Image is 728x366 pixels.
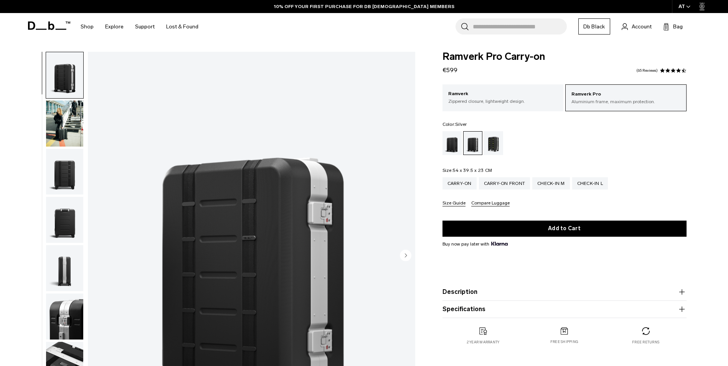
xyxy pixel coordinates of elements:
button: Ramverk Pro Carry-on Silver [46,293,84,340]
button: Specifications [442,305,687,314]
a: Check-in L [572,177,608,190]
button: Ramverk Pro Carry-on Silver [46,245,84,292]
button: Ramverk Pro Carry-on Silver [46,100,84,147]
img: Ramverk Pro Carry-on Silver [46,149,83,195]
img: Ramverk Pro Carry-on Silver [46,293,83,340]
button: Next slide [400,249,411,262]
button: Bag [663,22,683,31]
p: Ramverk [448,90,558,98]
button: Description [442,287,687,297]
img: Ramverk Pro Carry-on Silver [46,245,83,291]
a: Carry-on Front [479,177,530,190]
span: Bag [673,23,683,31]
span: Account [632,23,652,31]
legend: Color: [442,122,467,127]
span: €599 [442,66,457,74]
a: Silver [463,131,482,155]
a: Lost & Found [166,13,198,40]
a: 10% OFF YOUR FIRST PURCHASE FOR DB [DEMOGRAPHIC_DATA] MEMBERS [274,3,454,10]
p: 2 year warranty [467,340,500,345]
img: Ramverk Pro Carry-on Silver [46,101,83,147]
span: 54 x 39.5 x 23 CM [453,168,492,173]
a: Ramverk Zippered closure, lightweight design. [442,84,564,110]
span: Buy now pay later with [442,241,508,247]
a: Shop [81,13,94,40]
a: Support [135,13,155,40]
button: Ramverk Pro Carry-on Silver [46,52,84,99]
nav: Main Navigation [75,13,204,40]
button: Ramverk Pro Carry-on Silver [46,148,84,195]
a: Explore [105,13,124,40]
button: Add to Cart [442,221,687,237]
p: Zippered closure, lightweight design. [448,98,558,105]
img: Ramverk Pro Carry-on Silver [46,52,83,98]
button: Size Guide [442,201,466,206]
p: Free returns [632,340,659,345]
a: Account [622,22,652,31]
a: Carry-on [442,177,477,190]
a: Db x New Amsterdam Surf Association [484,131,503,155]
p: Ramverk Pro [571,91,680,98]
button: Ramverk Pro Carry-on Silver [46,196,84,243]
a: Db Black [578,18,610,35]
span: Silver [455,122,467,127]
img: Ramverk Pro Carry-on Silver [46,197,83,243]
span: Ramverk Pro Carry-on [442,52,687,62]
a: 65 reviews [636,69,658,73]
p: Aluminium frame, maximum protection. [571,98,680,105]
p: Free shipping [550,339,578,345]
legend: Size: [442,168,492,173]
a: Black Out [442,131,462,155]
img: {"height" => 20, "alt" => "Klarna"} [491,242,508,246]
a: Check-in M [532,177,570,190]
button: Compare Luggage [471,201,510,206]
